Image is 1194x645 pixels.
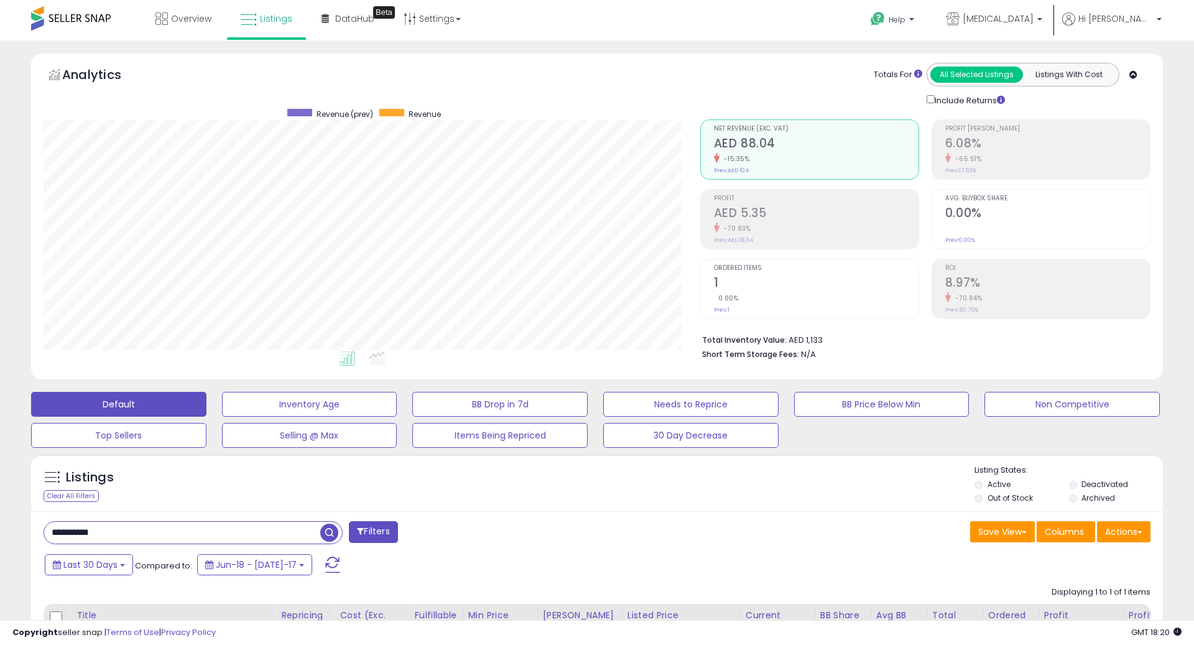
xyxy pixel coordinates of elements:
button: Last 30 Days [45,554,133,575]
span: Compared to: [135,560,192,572]
span: Jun-18 - [DATE]-17 [216,559,297,571]
small: Prev: 0.00% [945,236,975,244]
h2: AED 88.04 [714,136,919,153]
span: Profit [PERSON_NAME] [945,126,1150,132]
h5: Listings [66,469,114,486]
button: Top Sellers [31,423,206,448]
span: Profit [714,195,919,202]
span: Columns [1045,526,1084,538]
b: Total Inventory Value: [702,335,787,345]
button: BB Price Below Min [794,392,970,417]
h2: 6.08% [945,136,1150,153]
div: Cost (Exc. VAT) [340,609,404,635]
div: Ordered Items [988,609,1034,635]
div: Avg BB Share [876,609,922,635]
div: Min Price [468,609,532,622]
a: Help [861,2,927,40]
button: BB Drop in 7d [412,392,588,417]
i: Get Help [870,11,886,27]
span: Last 30 Days [63,559,118,571]
div: seller snap | | [12,627,216,639]
span: Listings [260,12,292,25]
button: Non Competitive [984,392,1160,417]
a: Terms of Use [106,626,159,638]
li: AED 1,133 [702,332,1141,346]
button: Needs to Reprice [603,392,779,417]
label: Out of Stock [988,493,1033,503]
div: Totals For [874,69,922,81]
div: Total Rev. [932,609,978,635]
button: Jun-18 - [DATE]-17 [197,554,312,575]
span: Ordered Items [714,265,919,272]
button: Items Being Repriced [412,423,588,448]
div: Profit [PERSON_NAME] [1044,609,1118,635]
small: 0.00% [714,294,739,303]
div: Title [76,609,271,622]
div: Include Returns [917,93,1020,107]
small: Prev: AED 104 [714,167,749,174]
span: ROI [945,265,1150,272]
span: N/A [801,348,816,360]
b: Short Term Storage Fees: [702,349,799,360]
h2: 8.97% [945,276,1150,292]
label: Active [988,479,1011,490]
div: Displaying 1 to 1 of 1 items [1052,587,1150,598]
button: Actions [1097,521,1150,542]
small: Prev: AED 18.34 [714,236,753,244]
button: Listings With Cost [1022,67,1115,83]
span: DataHub [335,12,374,25]
button: All Selected Listings [930,67,1023,83]
span: Help [889,14,905,25]
button: Save View [970,521,1035,542]
button: 30 Day Decrease [603,423,779,448]
span: Avg. Buybox Share [945,195,1150,202]
span: 2025-08-17 18:20 GMT [1131,626,1182,638]
div: Clear All Filters [44,490,99,502]
button: Inventory Age [222,392,397,417]
small: -70.84% [951,294,983,303]
small: Prev: 30.76% [945,306,978,313]
p: Listing States: [974,465,1162,476]
h2: 0.00% [945,206,1150,223]
a: Privacy Policy [161,626,216,638]
div: Fulfillable Quantity [414,609,457,635]
small: -70.83% [720,224,751,233]
span: Hi [PERSON_NAME] [1078,12,1153,25]
label: Archived [1081,493,1115,503]
span: Revenue [409,109,441,119]
button: Selling @ Max [222,423,397,448]
small: -15.35% [720,154,750,164]
div: Listed Price [627,609,735,622]
h5: Analytics [62,66,146,86]
button: Default [31,392,206,417]
div: Tooltip anchor [373,6,395,19]
div: Current Buybox Price [746,609,810,635]
small: Prev: 17.63% [945,167,976,174]
span: Revenue (prev) [317,109,373,119]
div: Repricing [281,609,329,622]
span: Overview [171,12,211,25]
button: Columns [1037,521,1095,542]
label: Deactivated [1081,479,1128,490]
div: [PERSON_NAME] [543,609,617,622]
a: Hi [PERSON_NAME] [1062,12,1162,40]
div: BB Share 24h. [820,609,866,635]
button: Filters [349,521,397,543]
small: Prev: 1 [714,306,729,313]
h2: 1 [714,276,919,292]
strong: Copyright [12,626,58,638]
small: -65.51% [951,154,982,164]
h2: AED 5.35 [714,206,919,223]
span: [MEDICAL_DATA] [963,12,1034,25]
span: Net Revenue (Exc. VAT) [714,126,919,132]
